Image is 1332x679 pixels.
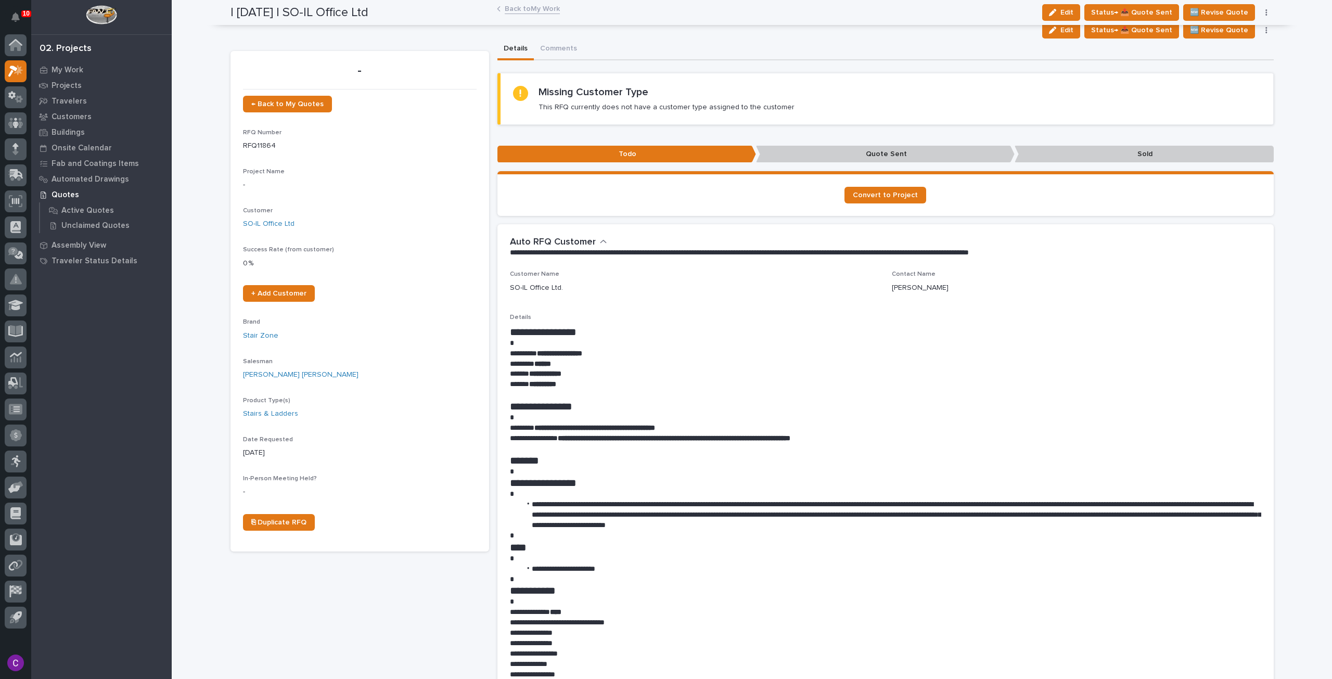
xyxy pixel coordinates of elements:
[1015,146,1273,163] p: Sold
[1091,24,1172,36] span: Status→ 📤 Quote Sent
[510,237,596,248] h2: Auto RFQ Customer
[756,146,1015,163] p: Quote Sent
[510,283,563,293] p: SO-IL Office Ltd.
[86,5,117,24] img: Workspace Logo
[52,241,106,250] p: Assembly View
[52,128,85,137] p: Buildings
[534,39,583,60] button: Comments
[1183,22,1255,39] button: 🆕 Revise Quote
[61,206,114,215] p: Active Quotes
[1042,22,1080,39] button: Edit
[23,10,30,17] p: 10
[52,81,82,91] p: Projects
[31,171,172,187] a: Automated Drawings
[844,187,926,203] a: Convert to Project
[40,43,92,55] div: 02. Projects
[510,237,607,248] button: Auto RFQ Customer
[31,237,172,253] a: Assembly View
[5,6,27,28] button: Notifications
[853,191,918,199] span: Convert to Project
[31,109,172,124] a: Customers
[243,330,278,341] a: Stair Zone
[243,140,477,151] p: RFQ11864
[243,437,293,443] span: Date Requested
[243,369,358,380] a: [PERSON_NAME] [PERSON_NAME]
[1084,22,1179,39] button: Status→ 📤 Quote Sent
[243,319,260,325] span: Brand
[40,218,172,233] a: Unclaimed Quotes
[31,62,172,78] a: My Work
[31,140,172,156] a: Onsite Calendar
[52,66,83,75] p: My Work
[52,97,87,106] p: Travelers
[251,290,306,297] span: + Add Customer
[243,63,477,79] p: -
[243,447,477,458] p: [DATE]
[243,408,298,419] a: Stairs & Ladders
[52,144,112,153] p: Onsite Calendar
[892,271,936,277] span: Contact Name
[510,271,559,277] span: Customer Name
[13,12,27,29] div: Notifications10
[243,219,294,229] a: SO-IL Office Ltd
[52,257,137,266] p: Traveler Status Details
[243,130,281,136] span: RFQ Number
[243,476,317,482] span: In-Person Meeting Held?
[243,398,290,404] span: Product Type(s)
[251,519,306,526] span: ⎘ Duplicate RFQ
[243,514,315,531] a: ⎘ Duplicate RFQ
[52,175,129,184] p: Automated Drawings
[61,221,130,230] p: Unclaimed Quotes
[510,314,531,321] span: Details
[5,652,27,674] button: users-avatar
[243,180,477,190] p: -
[243,208,273,214] span: Customer
[52,190,79,200] p: Quotes
[31,93,172,109] a: Travelers
[31,156,172,171] a: Fab and Coatings Items
[505,2,560,14] a: Back toMy Work
[251,100,324,108] span: ← Back to My Quotes
[892,283,949,293] p: [PERSON_NAME]
[31,78,172,93] a: Projects
[497,39,534,60] button: Details
[1060,25,1073,35] span: Edit
[243,169,285,175] span: Project Name
[497,146,756,163] p: Todo
[243,96,332,112] a: ← Back to My Quotes
[52,112,92,122] p: Customers
[31,253,172,268] a: Traveler Status Details
[243,486,477,497] p: -
[539,103,795,112] p: This RFQ currently does not have a customer type assigned to the customer
[243,285,315,302] a: + Add Customer
[40,203,172,217] a: Active Quotes
[243,258,477,269] p: 0 %
[243,247,334,253] span: Success Rate (from customer)
[31,187,172,202] a: Quotes
[52,159,139,169] p: Fab and Coatings Items
[243,358,273,365] span: Salesman
[539,86,648,98] h2: Missing Customer Type
[1190,24,1248,36] span: 🆕 Revise Quote
[31,124,172,140] a: Buildings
